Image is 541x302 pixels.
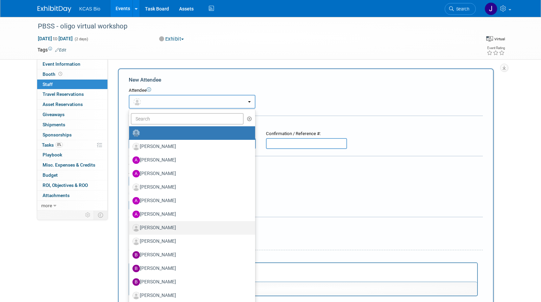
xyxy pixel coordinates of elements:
[37,150,107,160] a: Playbook
[132,263,248,274] label: [PERSON_NAME]
[74,37,88,41] span: (2 days)
[43,91,84,97] span: Travel Reservations
[454,6,469,12] span: Search
[132,182,248,193] label: [PERSON_NAME]
[486,36,493,42] img: Format-Virtual.png
[94,211,107,219] td: Toggle Event Tabs
[37,140,107,150] a: Tasks0%
[485,2,497,15] img: Jason Hannah
[129,255,478,261] div: Notes
[43,172,58,178] span: Budget
[52,36,58,41] span: to
[43,162,95,168] span: Misc. Expenses & Credits
[41,203,52,208] span: more
[129,121,483,127] div: Registration / Ticket Info (optional)
[494,37,505,42] div: Virtual
[43,132,72,137] span: Sponsorships
[132,197,140,204] img: A.jpg
[132,129,140,137] img: Unassigned-User-Icon.png
[132,238,140,245] img: Associate-Profile-5.png
[43,112,65,117] span: Giveaways
[43,122,65,127] span: Shipments
[37,69,107,79] a: Booth
[37,110,107,120] a: Giveaways
[38,36,73,42] span: [DATE] [DATE]
[43,182,88,188] span: ROI, Objectives & ROO
[132,224,140,232] img: Associate-Profile-5.png
[38,6,71,13] img: ExhibitDay
[132,265,140,272] img: B.jpg
[131,113,244,125] input: Search
[35,20,466,33] div: PBSS - oligo virtual workshop
[57,71,64,77] span: Booth not reserved yet
[129,161,483,168] div: Cost:
[132,250,248,260] label: [PERSON_NAME]
[445,3,476,15] a: Search
[132,170,140,177] img: A.jpg
[43,71,64,77] span: Booth
[132,236,248,247] label: [PERSON_NAME]
[38,46,66,53] td: Tags
[132,251,140,259] img: B.jpg
[132,222,248,233] label: [PERSON_NAME]
[486,35,505,42] div: Event Format
[43,152,62,157] span: Playbook
[55,142,63,147] span: 0%
[132,209,248,220] label: [PERSON_NAME]
[436,35,506,45] div: Event Format
[82,211,94,219] td: Personalize Event Tab Strip
[132,168,248,179] label: [PERSON_NAME]
[132,292,140,299] img: Associate-Profile-5.png
[129,263,477,282] iframe: Rich Text Area
[132,211,140,218] img: A.jpg
[37,201,107,211] a: more
[37,180,107,190] a: ROI, Objectives & ROO
[132,141,248,152] label: [PERSON_NAME]
[157,36,187,43] button: Exhibit
[129,76,483,84] div: New Attendee
[43,193,70,198] span: Attachments
[487,46,505,50] div: Event Rating
[132,278,140,286] img: B.jpg
[43,102,83,107] span: Asset Reservations
[129,222,483,229] div: Misc. Attachments & Notes
[55,48,66,52] a: Edit
[37,59,107,69] a: Event Information
[37,100,107,109] a: Asset Reservations
[42,142,63,148] span: Tasks
[132,277,248,287] label: [PERSON_NAME]
[37,191,107,200] a: Attachments
[37,130,107,140] a: Sponsorships
[37,170,107,180] a: Budget
[132,156,140,164] img: A.jpg
[132,290,248,301] label: [PERSON_NAME]
[129,87,483,94] div: Attendee
[37,160,107,170] a: Misc. Expenses & Credits
[37,89,107,99] a: Travel Reservations
[132,184,140,191] img: Associate-Profile-5.png
[132,143,140,150] img: Associate-Profile-5.png
[132,195,248,206] label: [PERSON_NAME]
[266,131,347,137] div: Confirmation / Reference #:
[37,80,107,89] a: Staff
[43,82,53,87] span: Staff
[37,120,107,130] a: Shipments
[43,61,80,67] span: Event Information
[132,155,248,166] label: [PERSON_NAME]
[79,6,100,12] span: KCAS Bio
